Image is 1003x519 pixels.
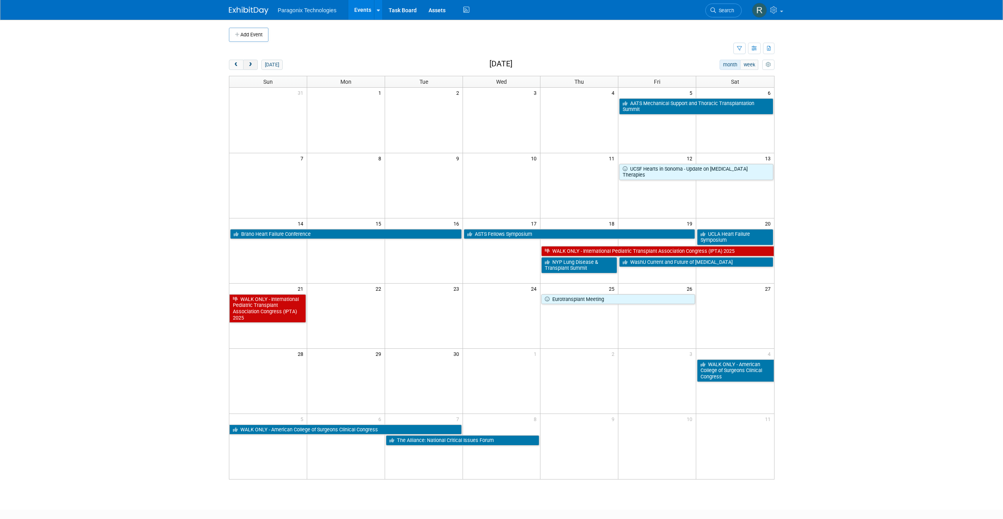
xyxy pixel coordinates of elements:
span: 11 [764,414,774,424]
span: 24 [530,284,540,293]
span: 10 [530,153,540,163]
a: The Alliance: National Critical Issues Forum [386,435,540,446]
a: Eurotransplant Meeting [541,294,695,305]
i: Personalize Calendar [766,62,771,68]
a: NYP Lung Disease & Transplant Summit [541,257,617,273]
a: WashU Current and Future of [MEDICAL_DATA] [619,257,773,267]
span: 17 [530,218,540,228]
span: 13 [764,153,774,163]
a: UCLA Heart Failure Symposium [697,229,773,245]
span: Sun [263,79,273,85]
span: Search [716,8,734,13]
button: [DATE] [261,60,282,70]
span: 27 [764,284,774,293]
span: 3 [533,88,540,98]
span: Fri [654,79,660,85]
span: Paragonix Technologies [278,7,336,13]
button: week [740,60,758,70]
span: 7 [455,414,463,424]
span: Tue [419,79,428,85]
a: WALK ONLY - International Pediatric Transplant Association Congress (IPTA) 2025 [229,294,306,323]
span: Mon [340,79,351,85]
span: 2 [611,349,618,359]
h2: [DATE] [489,60,512,68]
span: 29 [375,349,385,359]
a: ASTS Fellows Symposium [464,229,695,239]
button: month [720,60,740,70]
span: 31 [297,88,307,98]
span: 5 [689,88,696,98]
span: 15 [375,218,385,228]
span: 8 [378,153,385,163]
img: ExhibitDay [229,7,268,15]
img: Rachel Jenkins [752,3,767,18]
span: 6 [378,414,385,424]
button: myCustomButton [762,60,774,70]
span: Wed [496,79,507,85]
button: Add Event [229,28,268,42]
span: 8 [533,414,540,424]
span: 5 [300,414,307,424]
span: 21 [297,284,307,293]
span: 1 [533,349,540,359]
span: 16 [453,218,463,228]
span: 19 [686,218,696,228]
span: 11 [608,153,618,163]
span: 9 [455,153,463,163]
button: prev [229,60,244,70]
span: 14 [297,218,307,228]
span: 1 [378,88,385,98]
a: UCSF Hearts in Sonoma - Update on [MEDICAL_DATA] Therapies [619,164,773,180]
span: 7 [300,153,307,163]
button: next [243,60,258,70]
span: 9 [611,414,618,424]
span: 20 [764,218,774,228]
span: 2 [455,88,463,98]
span: 10 [686,414,696,424]
span: 4 [611,88,618,98]
span: 30 [453,349,463,359]
span: 4 [767,349,774,359]
a: WALK ONLY - American College of Surgeons Clinical Congress [697,359,774,382]
a: WALK ONLY - International Pediatric Transplant Association Congress (IPTA) 2025 [541,246,774,256]
a: Brano Heart Failure Conference [230,229,462,239]
span: 26 [686,284,696,293]
a: WALK ONLY - American College of Surgeons Clinical Congress [229,425,462,435]
span: 18 [608,218,618,228]
span: 12 [686,153,696,163]
span: Sat [731,79,739,85]
span: 28 [297,349,307,359]
span: 22 [375,284,385,293]
span: 25 [608,284,618,293]
span: Thu [574,79,584,85]
span: 3 [689,349,696,359]
a: AATS Mechanical Support and Thoracic Transplantation Summit [619,98,773,115]
span: 23 [453,284,463,293]
a: Search [705,4,742,17]
span: 6 [767,88,774,98]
